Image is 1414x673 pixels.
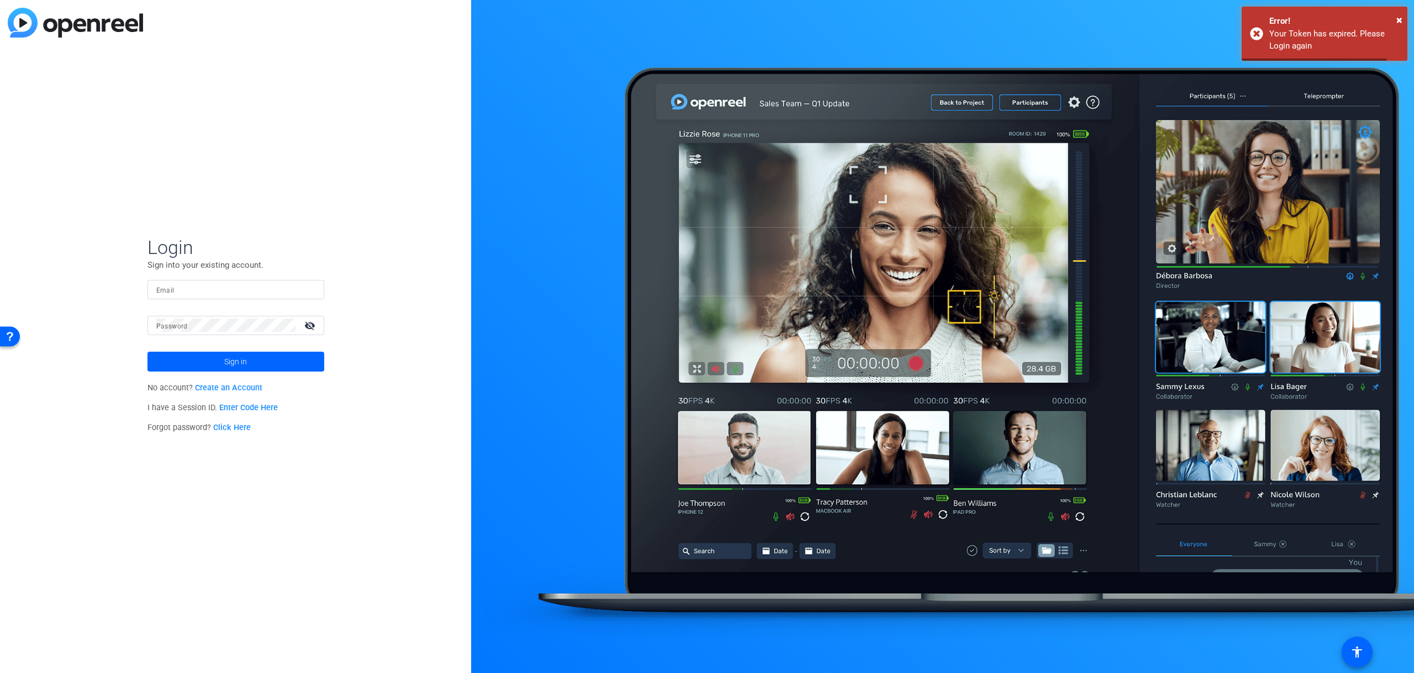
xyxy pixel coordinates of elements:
a: Click Here [213,423,251,432]
img: blue-gradient.svg [8,8,143,38]
span: × [1396,13,1402,27]
button: Close [1396,12,1402,28]
mat-icon: accessibility [1350,645,1364,659]
mat-icon: visibility_off [298,317,324,333]
input: Enter Email Address [156,283,315,296]
span: Forgot password? [147,423,251,432]
div: Error! [1269,15,1399,28]
span: Sign in [224,348,247,375]
p: Sign into your existing account. [147,259,324,271]
span: No account? [147,383,263,393]
button: Sign in [147,352,324,372]
mat-label: Email [156,287,175,294]
span: I have a Session ID. [147,403,278,412]
span: Login [147,236,324,259]
a: Create an Account [195,383,262,393]
mat-label: Password [156,322,188,330]
a: Enter Code Here [219,403,278,412]
div: Your Token has expired. Please Login again [1269,28,1399,52]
